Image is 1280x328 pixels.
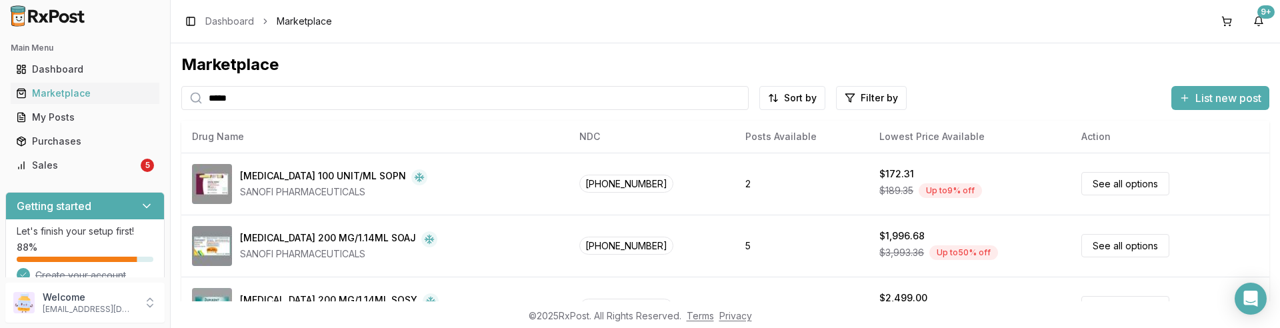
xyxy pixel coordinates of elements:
div: [MEDICAL_DATA] 100 UNIT/ML SOPN [240,169,406,185]
img: Admelog SoloStar 100 UNIT/ML SOPN [192,164,232,204]
th: Lowest Price Available [869,121,1071,153]
div: Up to 50 % off [929,245,998,260]
span: Create your account [35,269,126,282]
td: 2 [735,153,869,215]
div: SANOFI PHARMACEUTICALS [240,185,427,199]
th: Posts Available [735,121,869,153]
p: Let's finish your setup first! [17,225,153,238]
button: Purchases [5,131,165,152]
div: Up to 9 % off [919,183,982,198]
div: Purchases [16,135,154,148]
a: Privacy [719,310,752,321]
span: $189.35 [879,184,913,197]
td: 5 [735,215,869,277]
div: [MEDICAL_DATA] 200 MG/1.14ML SOSY [240,293,417,309]
button: Sales5 [5,155,165,176]
img: RxPost Logo [5,5,91,27]
a: See all options [1081,172,1169,195]
th: Action [1071,121,1269,153]
div: 9+ [1257,5,1275,19]
span: List new post [1195,90,1261,106]
button: Dashboard [5,59,165,80]
a: Terms [687,310,714,321]
div: My Posts [16,111,154,124]
a: See all options [1081,234,1169,257]
img: Dupixent 200 MG/1.14ML SOAJ [192,226,232,266]
div: $1,996.68 [879,229,925,243]
p: [EMAIL_ADDRESS][DOMAIN_NAME] [43,304,135,315]
img: User avatar [13,292,35,313]
button: Filter by [836,86,907,110]
button: Sort by [759,86,825,110]
button: Marketplace [5,83,165,104]
span: $3,993.36 [879,246,924,259]
th: NDC [569,121,735,153]
span: [PHONE_NUMBER] [579,237,673,255]
a: Marketplace [11,81,159,105]
nav: breadcrumb [205,15,332,28]
span: Marketplace [277,15,332,28]
h2: Main Menu [11,43,159,53]
span: 88 % [17,241,37,254]
a: Dashboard [11,57,159,81]
div: $172.31 [879,167,914,181]
div: [MEDICAL_DATA] 200 MG/1.14ML SOAJ [240,231,416,247]
a: List new post [1171,93,1269,106]
div: $2,499.00 [879,291,927,305]
h3: Getting started [17,198,91,214]
span: [PHONE_NUMBER] [579,299,673,317]
div: Dashboard [16,63,154,76]
button: List new post [1171,86,1269,110]
span: [PHONE_NUMBER] [579,175,673,193]
div: Open Intercom Messenger [1235,283,1267,315]
div: SANOFI PHARMACEUTICALS [240,247,437,261]
div: Marketplace [16,87,154,100]
div: 5 [141,159,154,172]
button: My Posts [5,107,165,128]
a: Purchases [11,129,159,153]
span: Sort by [784,91,817,105]
a: Dashboard [205,15,254,28]
button: 9+ [1248,11,1269,32]
p: Welcome [43,291,135,304]
img: Dupixent 200 MG/1.14ML SOSY [192,288,232,328]
th: Drug Name [181,121,569,153]
a: Sales5 [11,153,159,177]
div: Marketplace [181,54,1269,75]
a: My Posts [11,105,159,129]
div: Sales [16,159,138,172]
a: See all options [1081,296,1169,319]
span: Filter by [861,91,898,105]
